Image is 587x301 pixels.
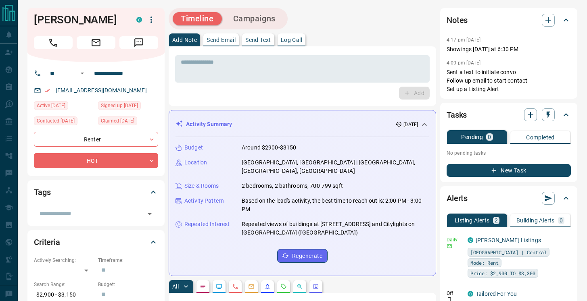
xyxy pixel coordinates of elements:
[242,143,296,152] p: Around $2900-$3150
[34,13,124,26] h1: [PERSON_NAME]
[34,153,158,168] div: HOT
[447,105,571,125] div: Tasks
[34,281,94,288] p: Search Range:
[516,218,555,223] p: Building Alerts
[468,237,473,243] div: condos.ca
[172,37,197,43] p: Add Note
[225,12,284,25] button: Campaigns
[136,17,142,23] div: condos.ca
[245,37,271,43] p: Send Text
[476,237,541,243] a: [PERSON_NAME] Listings
[98,281,158,288] p: Budget:
[447,37,481,43] p: 4:17 pm [DATE]
[476,291,517,297] a: Tailored For You
[56,87,147,93] a: [EMAIL_ADDRESS][DOMAIN_NAME]
[403,121,418,128] p: [DATE]
[34,186,50,199] h2: Tags
[447,164,571,177] button: New Task
[77,69,87,78] button: Open
[447,10,571,30] div: Notes
[34,36,73,49] span: Call
[297,283,303,290] svg: Opportunities
[232,283,238,290] svg: Calls
[242,158,429,175] p: [GEOGRAPHIC_DATA], [GEOGRAPHIC_DATA] | [GEOGRAPHIC_DATA], [GEOGRAPHIC_DATA], [GEOGRAPHIC_DATA]
[34,116,94,128] div: Mon Sep 08 2025
[173,12,222,25] button: Timeline
[313,283,319,290] svg: Agent Actions
[242,220,429,237] p: Repeated views of buildings at [STREET_ADDRESS] and Citylights on [GEOGRAPHIC_DATA] ([GEOGRAPHIC_...
[37,102,65,110] span: Active [DATE]
[280,283,287,290] svg: Requests
[447,68,571,93] p: Sent a text to initiate convo Follow up email to start contact Set up a Listing Alert
[242,197,429,214] p: Based on the lead's activity, the best time to reach out is: 2:00 PM - 3:00 PM
[447,189,571,208] div: Alerts
[216,283,222,290] svg: Lead Browsing Activity
[447,147,571,159] p: No pending tasks
[470,248,547,256] span: [GEOGRAPHIC_DATA] | Central
[101,102,138,110] span: Signed up [DATE]
[200,283,206,290] svg: Notes
[34,232,158,252] div: Criteria
[447,45,571,54] p: Showings [DATE] at 6:30 PM
[447,60,481,66] p: 4:00 pm [DATE]
[98,101,158,112] div: Sun Sep 07 2025
[184,197,224,205] p: Activity Pattern
[119,36,158,49] span: Message
[526,135,555,140] p: Completed
[281,37,302,43] p: Log Call
[184,182,219,190] p: Size & Rooms
[184,158,207,167] p: Location
[77,36,115,49] span: Email
[488,134,491,140] p: 0
[186,120,232,129] p: Activity Summary
[447,192,468,205] h2: Alerts
[98,257,158,264] p: Timeframe:
[470,259,499,267] span: Mode: Rent
[184,143,203,152] p: Budget
[264,283,271,290] svg: Listing Alerts
[34,101,94,112] div: Sun Sep 07 2025
[34,132,158,147] div: Renter
[34,236,60,249] h2: Criteria
[37,117,75,125] span: Contacted [DATE]
[447,290,463,297] p: Off
[207,37,236,43] p: Send Email
[101,117,134,125] span: Claimed [DATE]
[172,284,179,289] p: All
[560,218,563,223] p: 0
[175,117,429,132] div: Activity Summary[DATE]
[277,249,328,263] button: Regenerate
[34,183,158,202] div: Tags
[184,220,230,228] p: Repeated Interest
[34,257,94,264] p: Actively Searching:
[447,243,452,249] svg: Email
[461,134,483,140] p: Pending
[447,108,467,121] h2: Tasks
[447,236,463,243] p: Daily
[455,218,490,223] p: Listing Alerts
[248,283,255,290] svg: Emails
[44,88,50,93] svg: Email Verified
[495,218,498,223] p: 2
[144,208,155,220] button: Open
[447,14,468,27] h2: Notes
[242,182,343,190] p: 2 bedrooms, 2 bathrooms, 700-799 sqft
[470,269,535,277] span: Price: $2,900 TO $3,300
[98,116,158,128] div: Sun Sep 07 2025
[468,291,473,297] div: condos.ca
